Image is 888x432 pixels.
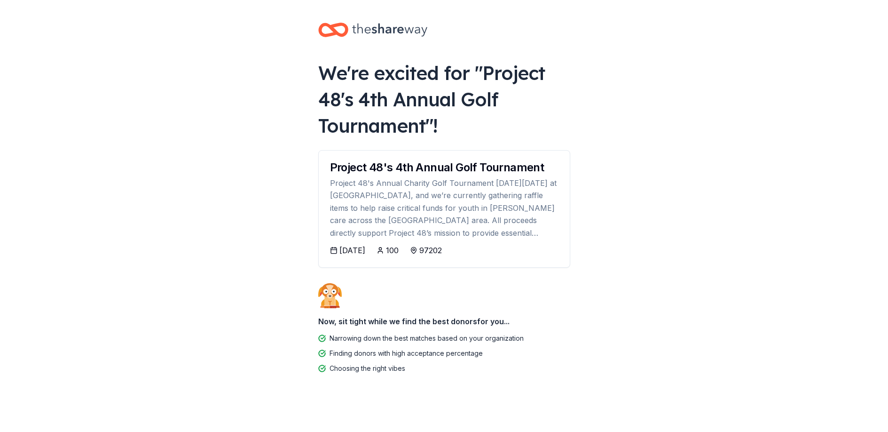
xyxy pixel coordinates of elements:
div: 97202 [419,245,442,256]
div: Now, sit tight while we find the best donors for you... [318,312,570,331]
div: 100 [386,245,399,256]
img: Dog waiting patiently [318,283,342,308]
div: [DATE] [339,245,365,256]
div: Choosing the right vibes [330,363,405,374]
div: Project 48's 4th Annual Golf Tournament [330,162,558,173]
div: Finding donors with high acceptance percentage [330,348,483,359]
div: Narrowing down the best matches based on your organization [330,333,524,344]
div: Project 48's Annual Charity Golf Tournament [DATE][DATE] at [GEOGRAPHIC_DATA], and we’re currentl... [330,177,558,239]
div: We're excited for " Project 48's 4th Annual Golf Tournament "! [318,60,570,139]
